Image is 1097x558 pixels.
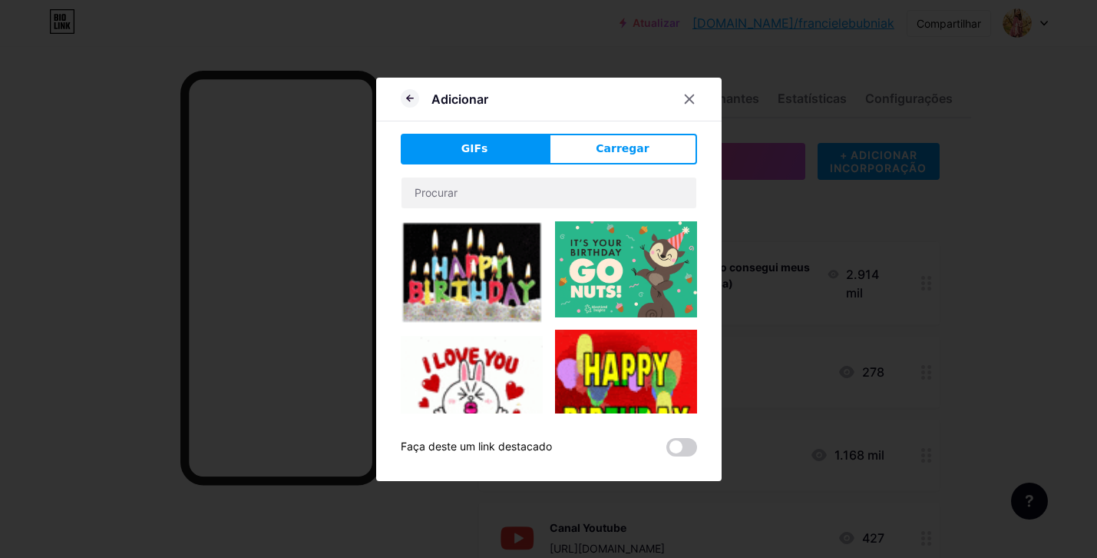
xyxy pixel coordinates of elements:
[431,91,488,107] font: Adicionar
[596,142,649,154] font: Carregar
[549,134,697,164] button: Carregar
[401,221,543,324] img: Gihpy
[401,440,552,453] font: Faça deste um link destacado
[401,134,549,164] button: GIFs
[555,221,697,317] img: Gihpy
[461,142,488,154] font: GIFs
[555,330,697,472] img: Gihpy
[401,336,543,458] img: Gihpy
[401,178,696,208] input: Procurar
